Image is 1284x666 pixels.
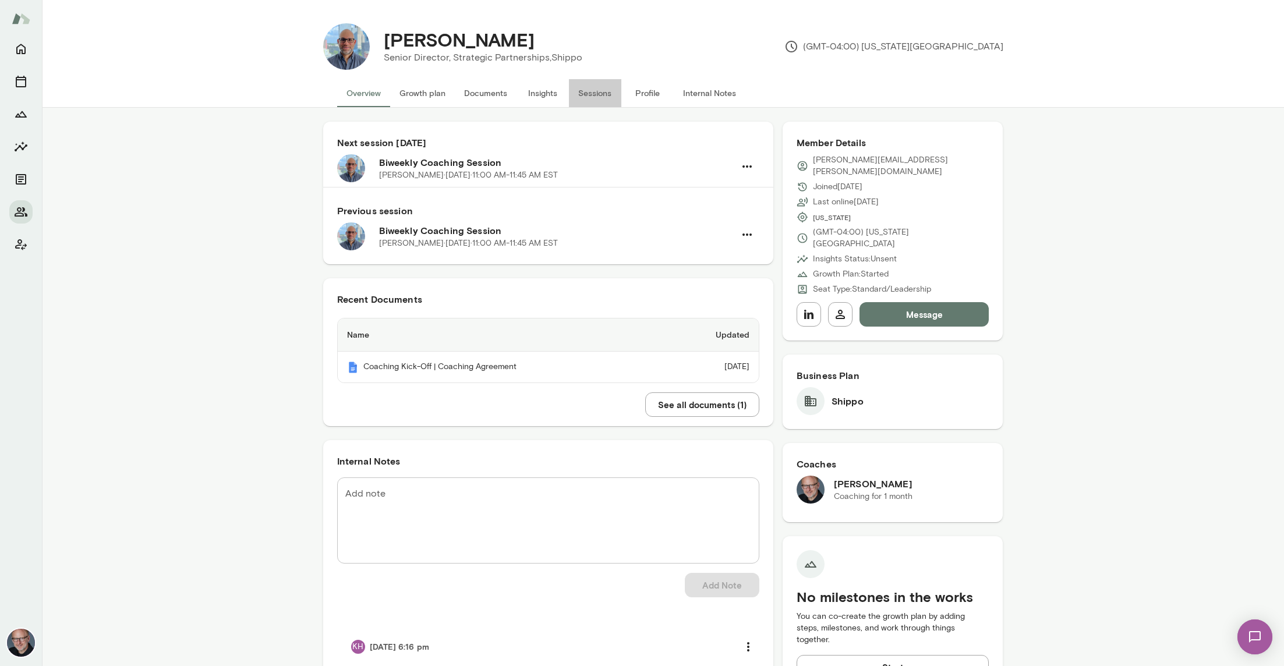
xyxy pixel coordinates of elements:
[859,302,989,327] button: Message
[323,23,370,70] img: Neil Patel
[379,155,735,169] h6: Biweekly Coaching Session
[337,204,759,218] h6: Previous session
[9,102,33,126] button: Growth Plan
[7,629,35,657] img: Nick Gould
[9,135,33,158] button: Insights
[813,268,889,280] p: Growth Plan: Started
[379,224,735,238] h6: Biweekly Coaching Session
[813,181,862,193] p: Joined [DATE]
[338,318,667,352] th: Name
[813,253,897,265] p: Insights Status: Unsent
[813,212,851,222] span: [US_STATE]
[9,37,33,61] button: Home
[813,154,989,178] p: [PERSON_NAME][EMAIL_ADDRESS][PERSON_NAME][DOMAIN_NAME]
[347,362,359,373] img: Mento
[797,476,825,504] img: Nick Gould
[813,226,989,250] p: (GMT-04:00) [US_STATE][GEOGRAPHIC_DATA]
[379,238,558,249] p: [PERSON_NAME] · [DATE] · 11:00 AM-11:45 AM EST
[834,491,912,502] p: Coaching for 1 month
[621,79,674,107] button: Profile
[337,454,759,468] h6: Internal Notes
[384,51,582,65] p: Senior Director, Strategic Partnerships, Shippo
[832,394,864,408] h6: Shippo
[674,79,745,107] button: Internal Notes
[834,477,912,491] h6: [PERSON_NAME]
[455,79,517,107] button: Documents
[9,233,33,256] button: Client app
[379,169,558,181] p: [PERSON_NAME] · [DATE] · 11:00 AM-11:45 AM EST
[390,79,455,107] button: Growth plan
[12,8,30,30] img: Mento
[337,79,390,107] button: Overview
[9,168,33,191] button: Documents
[351,640,365,654] div: KH
[645,392,759,417] button: See all documents (1)
[736,635,761,659] button: more
[370,641,429,653] h6: [DATE] 6:16 pm
[9,200,33,224] button: Members
[338,352,667,382] th: Coaching Kick-Off | Coaching Agreement
[667,318,759,352] th: Updated
[384,29,535,51] h4: [PERSON_NAME]
[813,196,879,208] p: Last online [DATE]
[337,292,759,306] h6: Recent Documents
[337,136,759,150] h6: Next session [DATE]
[797,457,989,471] h6: Coaches
[784,40,1003,54] p: (GMT-04:00) [US_STATE][GEOGRAPHIC_DATA]
[797,611,989,646] p: You can co-create the growth plan by adding steps, milestones, and work through things together.
[667,352,759,382] td: [DATE]
[797,587,989,606] h5: No milestones in the works
[9,70,33,93] button: Sessions
[569,79,621,107] button: Sessions
[813,284,931,295] p: Seat Type: Standard/Leadership
[517,79,569,107] button: Insights
[797,136,989,150] h6: Member Details
[797,369,989,382] h6: Business Plan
